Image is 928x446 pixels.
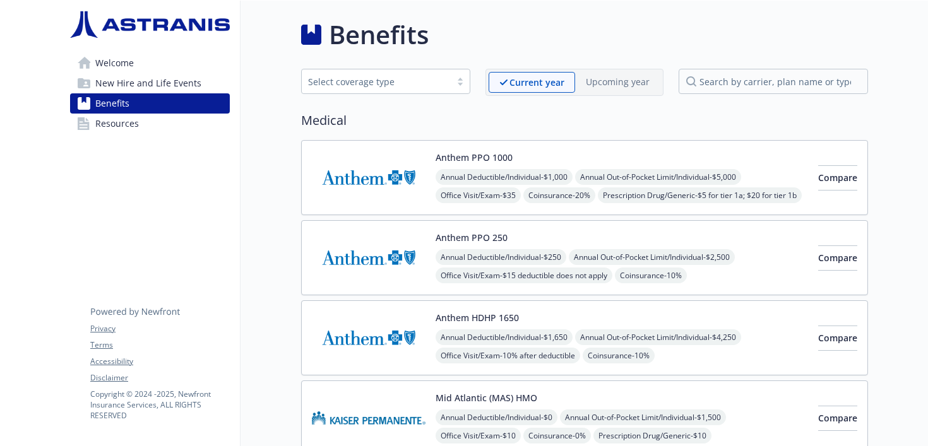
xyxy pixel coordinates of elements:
[560,409,726,425] span: Annual Out-of-Pocket Limit/Individual - $1,500
[436,187,521,203] span: Office Visit/Exam - $35
[436,391,537,404] button: Mid Atlantic (MAS) HMO
[615,267,687,283] span: Coinsurance - 10%
[523,187,595,203] span: Coinsurance - 20%
[436,329,573,345] span: Annual Deductible/Individual - $1,650
[301,111,868,130] h2: Medical
[436,311,519,324] button: Anthem HDHP 1650
[523,428,591,443] span: Coinsurance - 0%
[90,339,229,351] a: Terms
[818,252,857,264] span: Compare
[586,75,650,88] p: Upcoming year
[575,72,660,93] span: Upcoming year
[95,53,134,73] span: Welcome
[70,114,230,134] a: Resources
[436,169,573,185] span: Annual Deductible/Individual - $1,000
[90,356,229,367] a: Accessibility
[436,231,508,244] button: Anthem PPO 250
[436,348,580,363] span: Office Visit/Exam - 10% after deductible
[575,169,741,185] span: Annual Out-of-Pocket Limit/Individual - $5,000
[569,249,735,265] span: Annual Out-of-Pocket Limit/Individual - $2,500
[312,311,425,365] img: Anthem Blue Cross carrier logo
[436,151,513,164] button: Anthem PPO 1000
[90,389,229,421] p: Copyright © 2024 - 2025 , Newfront Insurance Services, ALL RIGHTS RESERVED
[90,372,229,384] a: Disclaimer
[312,151,425,204] img: Anthem Blue Cross carrier logo
[818,412,857,424] span: Compare
[436,267,612,283] span: Office Visit/Exam - $15 deductible does not apply
[95,93,129,114] span: Benefits
[70,53,230,73] a: Welcome
[90,323,229,334] a: Privacy
[583,348,655,363] span: Coinsurance - 10%
[818,326,857,351] button: Compare
[436,249,566,265] span: Annual Deductible/Individual - $250
[70,93,230,114] a: Benefits
[509,76,564,89] p: Current year
[575,329,741,345] span: Annual Out-of-Pocket Limit/Individual - $4,250
[95,114,139,134] span: Resources
[598,187,802,203] span: Prescription Drug/Generic - $5 for tier 1a; $20 for tier 1b
[593,428,711,443] span: Prescription Drug/Generic - $10
[679,69,868,94] input: search by carrier, plan name or type
[818,406,857,431] button: Compare
[436,409,557,425] span: Annual Deductible/Individual - $0
[818,172,857,184] span: Compare
[70,73,230,93] a: New Hire and Life Events
[312,231,425,285] img: Anthem Blue Cross carrier logo
[818,245,857,271] button: Compare
[308,75,444,88] div: Select coverage type
[818,165,857,191] button: Compare
[818,332,857,344] span: Compare
[436,428,521,443] span: Office Visit/Exam - $10
[95,73,201,93] span: New Hire and Life Events
[312,391,425,445] img: Kaiser Permanente Insurance Company carrier logo
[329,16,429,54] h1: Benefits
